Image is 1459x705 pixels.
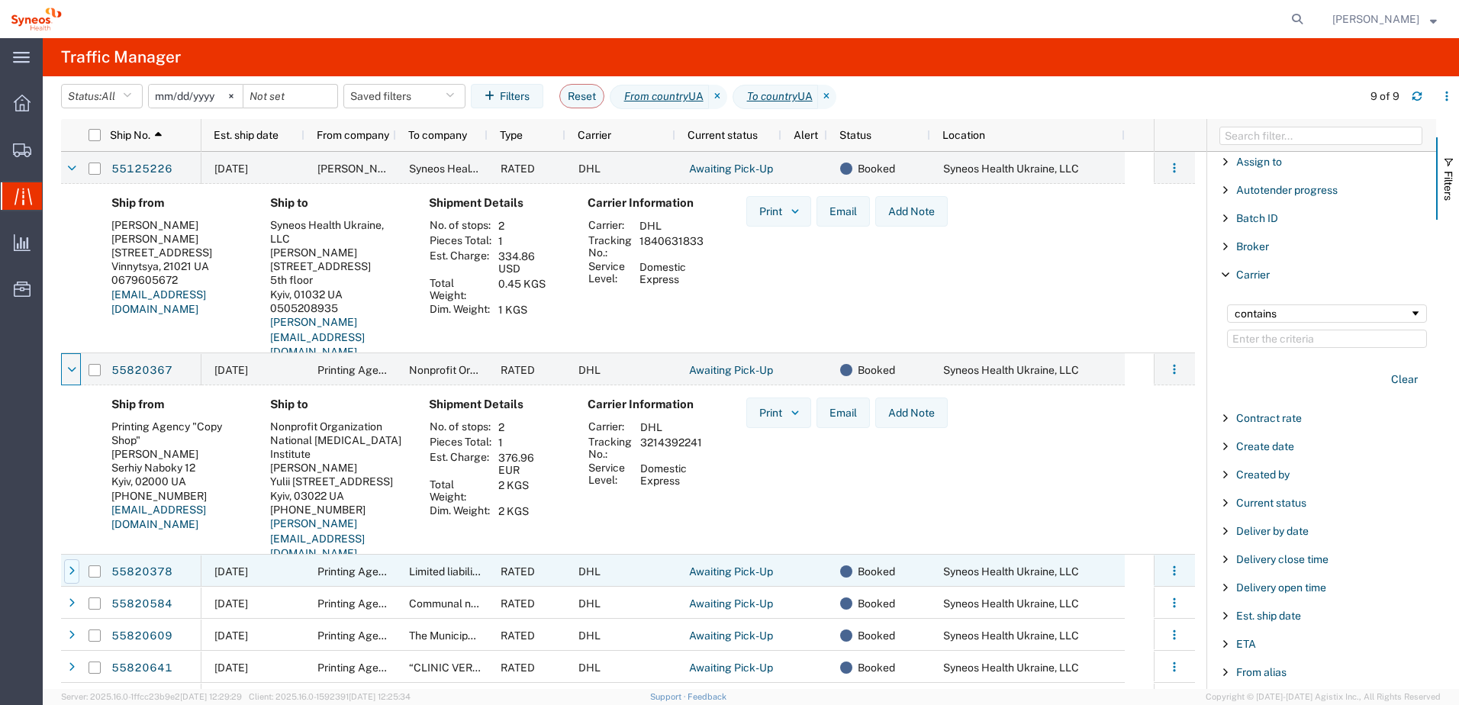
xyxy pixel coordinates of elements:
span: Contract rate [1236,412,1302,424]
th: Dim. Weight: [429,504,493,519]
button: Print [746,196,811,227]
td: 2 [493,420,563,435]
th: No. of stops: [429,218,493,233]
a: 55820367 [111,359,173,383]
span: RATED [501,662,535,674]
span: Status [839,129,871,141]
div: [STREET_ADDRESS] [111,246,246,259]
span: Booked [858,354,895,386]
div: [PERSON_NAME] [270,246,404,259]
span: Carrier [1236,269,1270,281]
a: [PERSON_NAME][EMAIL_ADDRESS][DOMAIN_NAME] [270,316,365,358]
td: 1 [493,435,563,450]
span: From alias [1236,666,1287,678]
span: Printing Agency "Copy Shop" [317,364,459,376]
th: Est. Charge: [429,450,493,478]
th: No. of stops: [429,420,493,435]
td: 2 KGS [493,478,563,504]
th: Total Weight: [429,478,493,504]
span: Location [942,129,985,141]
div: Kyiv, 03022 UA [270,489,404,503]
td: 0.45 KGS [493,276,564,302]
div: 5th floor [270,273,404,287]
td: 376.96 EUR [493,450,563,478]
span: DHL [578,597,601,610]
button: Clear [1382,367,1427,392]
th: Pieces Total: [429,233,493,249]
th: Carrier: [588,218,634,233]
span: Limited liability company “Medical Centre “MedOffice Group” [409,565,706,578]
span: Ship No. [110,129,150,141]
div: Vinnytsya, 21021 UA [111,259,246,273]
span: Broker [1236,240,1269,253]
span: DHL [578,629,601,642]
div: [PERSON_NAME] [111,218,246,232]
a: [EMAIL_ADDRESS][DOMAIN_NAME] [111,288,206,316]
img: logo [11,8,62,31]
span: RATED [501,364,535,376]
div: Filter List 67 Filters [1207,152,1436,689]
span: Assign to [1236,156,1282,168]
a: Awaiting Pick-Up [688,624,774,649]
a: Feedback [688,692,726,701]
span: Syneos Health Ukraine, LLC [943,565,1079,578]
i: To country [747,89,797,105]
td: 1 KGS [493,302,564,317]
span: Syneos Health Ukraine, LLC [943,662,1079,674]
span: 06/10/2025 [214,597,248,610]
button: Print [746,398,811,428]
h4: Ship from [111,398,246,411]
span: Syneos Health Ukraine, LLC [943,364,1079,376]
span: DHL [578,364,601,376]
img: dropdown [788,204,802,218]
span: Syneos Health Ukraine, LLC [943,597,1079,610]
h4: Ship to [270,196,404,210]
span: Server: 2025.16.0-1ffcc23b9e2 [61,692,242,701]
span: Printing Agency "Copy Shop" [317,565,459,578]
a: 55820641 [111,656,173,681]
div: contains [1235,307,1409,320]
span: 06/10/2025 [214,662,248,674]
h4: Shipment Details [429,398,563,411]
th: Tracking No.: [588,233,634,259]
span: Booked [858,652,895,684]
span: Printing Agency "Copy Shop" [317,629,459,642]
a: 55820609 [111,624,173,649]
div: [PHONE_NUMBER] [111,489,246,503]
i: From country [624,89,688,105]
span: Booked [858,153,895,185]
span: Created by [1236,468,1290,481]
div: Yulii [STREET_ADDRESS] [270,475,404,488]
a: Awaiting Pick-Up [688,157,774,182]
div: 0679605672 [111,273,246,287]
span: To company [408,129,467,141]
span: 06/10/2025 [214,629,248,642]
h4: Ship from [111,196,246,210]
a: Awaiting Pick-Up [688,656,774,681]
span: RATED [501,597,535,610]
span: Est. ship date [214,129,279,141]
button: Add Note [875,196,948,227]
span: RATED [501,629,535,642]
button: Reset [559,84,604,108]
span: Filters [1442,171,1454,201]
div: Syneos Health Ukraine, LLC [270,218,404,246]
span: All [101,90,115,102]
th: Carrier: [588,420,635,435]
td: DHL [635,420,710,435]
span: Booked [858,555,895,587]
span: RATED [501,163,535,175]
th: Pieces Total: [429,435,493,450]
button: Saved filters [343,84,465,108]
span: Current status [688,129,758,141]
button: Email [816,196,870,227]
div: Kyiv, 02000 UA [111,475,246,488]
input: Filter Columns Input [1219,127,1422,145]
button: Filters [471,84,543,108]
span: Syneos Health Ukraine, LLC [409,163,545,175]
span: Alert [794,129,818,141]
div: [PERSON_NAME] [270,461,404,475]
td: 334.86 USD [493,249,564,276]
td: DHL [634,218,710,233]
span: “CLINIC VERUM EXPERT” LIMITED LIABILITY COMPANY [409,662,689,674]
